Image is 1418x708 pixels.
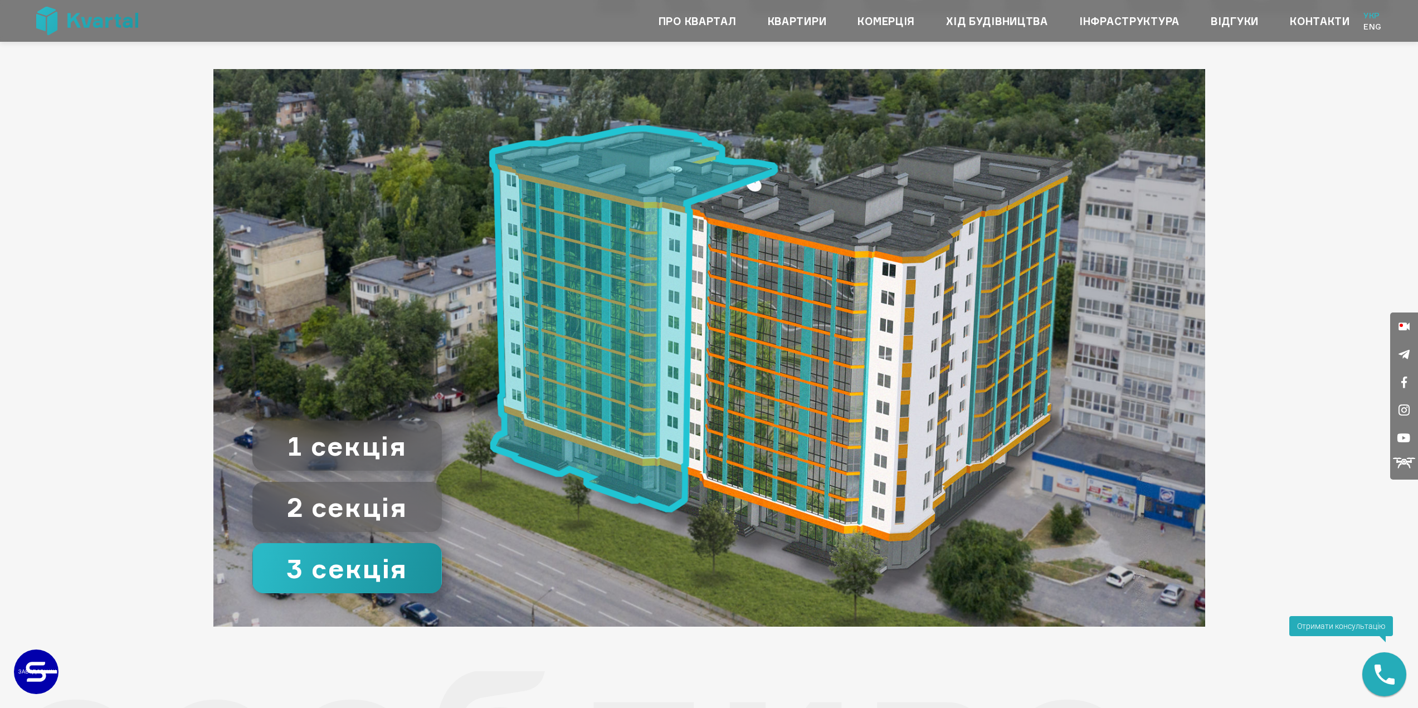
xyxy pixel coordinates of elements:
a: Квартири [768,12,827,30]
button: 1 секція [252,421,442,471]
a: Укр [1363,10,1382,21]
a: Хід будівництва [946,12,1048,30]
div: Отримати консультацію [1289,616,1393,636]
a: Про квартал [659,12,737,30]
a: ЗАБУДОВНИК [14,650,59,694]
a: Комерція [857,12,915,30]
button: 2 секція [252,482,442,532]
img: Kvartal [36,7,138,35]
button: 3 секція [252,543,442,593]
a: Eng [1363,21,1382,32]
a: Відгуки [1211,12,1259,30]
text: ЗАБУДОВНИК [20,669,55,675]
a: Контакти [1290,12,1350,30]
a: Інфраструктура [1079,12,1180,30]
